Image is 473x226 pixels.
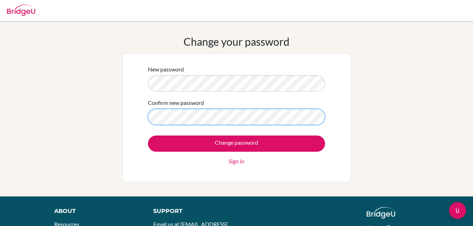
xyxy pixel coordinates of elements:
[229,157,244,165] a: Sign in
[183,35,290,48] h1: Change your password
[449,202,466,219] div: Open Intercom Messenger
[367,207,395,219] img: logo_white@2x-f4f0deed5e89b7ecb1c2cc34c3e3d731f90f0f143d5ea2071677605dd97b5244.png
[148,99,204,107] label: Confirm new password
[148,65,184,74] label: New password
[7,5,35,16] img: Bridge-U
[148,136,325,152] input: Change password
[54,207,137,215] div: About
[153,207,229,215] div: Support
